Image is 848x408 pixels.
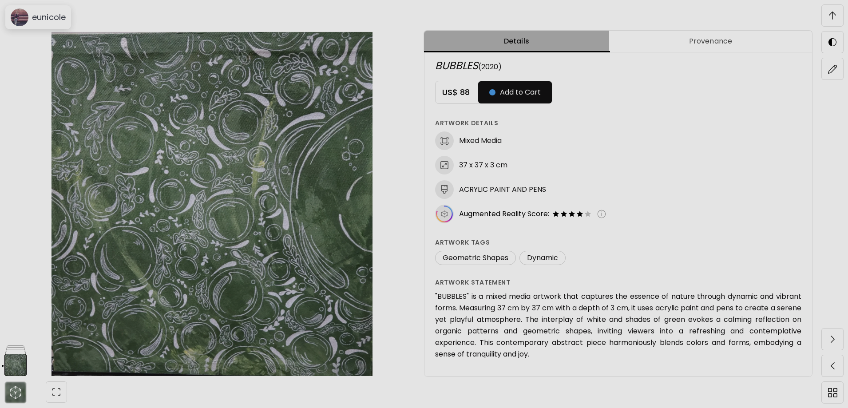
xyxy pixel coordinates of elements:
[560,210,568,218] img: filled-star-icon
[459,136,502,146] h6: Mixed Media
[489,87,541,98] span: Add to Cart
[435,156,454,174] img: dimensions
[614,36,807,47] span: Provenance
[435,131,454,150] img: discipline
[478,81,552,103] button: Add to Cart
[459,209,549,219] span: Augmented Reality Score:
[522,253,563,263] span: Dynamic
[435,205,454,223] img: icon
[576,210,584,218] img: filled-star-icon
[8,385,23,400] div: animation
[437,253,514,263] span: Geometric Shapes
[435,58,478,73] span: BUBBLES
[552,210,560,218] img: filled-star-icon
[435,238,801,247] h6: Artwork tags
[568,210,576,218] img: filled-star-icon
[597,210,606,218] img: info-icon
[32,12,66,23] h6: eunicole
[435,291,801,360] h6: "BUBBLES" is a mixed media artwork that captures the essence of nature through dynamic and vibran...
[459,160,507,170] h6: 37 x 37 x 3 cm
[584,210,592,218] img: empty-star-icon
[435,118,801,128] h6: Artwork Details
[478,62,502,72] span: (2020)
[436,87,478,98] h5: US$ 88
[459,185,546,194] h6: ACRYLIC PAINT AND PENS
[435,180,454,199] img: medium
[435,277,801,287] h6: Artwork Statement
[429,36,604,47] span: Details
